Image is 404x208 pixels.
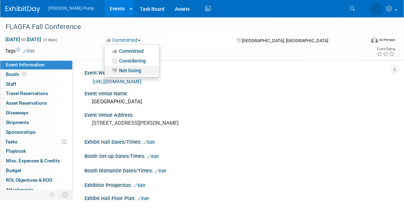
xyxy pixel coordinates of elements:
[335,36,395,46] div: Event Format
[0,89,72,98] a: Travel Reservations
[0,137,72,146] a: Tasks
[92,120,204,126] pre: [STREET_ADDRESS][PERSON_NAME]
[0,118,72,127] a: Shipments
[5,36,42,42] span: [DATE] [DATE]
[6,6,40,13] img: ExhibitDay
[84,193,390,202] div: Exhibit Hall Floor Plan:
[6,177,52,183] span: ROI, Objectives & ROO
[6,72,27,77] span: Booth
[5,139,17,144] span: Tasks
[84,151,390,160] div: Booth Set-up Dates/Times:
[90,96,385,107] div: [GEOGRAPHIC_DATA]
[59,190,73,199] td: Toggle Event Tabs
[379,37,395,42] div: In-Person
[0,70,72,79] a: Booth
[3,21,357,33] div: FLAGFA Fall Conference
[6,62,45,67] span: Event Information
[6,110,28,115] span: Giveaways
[93,79,142,84] a: [URL][DOMAIN_NAME]
[84,180,390,189] div: Exhibitor Prospectus:
[84,166,390,174] div: Booth Dismantle Dates/Times:
[6,158,60,163] span: Misc. Expenses & Credits
[0,146,72,156] a: Playbook
[134,183,145,188] a: Edit
[0,108,72,117] a: Giveaways
[105,46,159,56] a: Committed
[0,98,72,108] a: Asset Reservations
[155,169,166,173] a: Edit
[0,166,72,175] a: Budget
[20,37,27,42] span: to
[376,47,395,51] div: Event Rating
[370,2,383,16] img: Amanda Smith
[0,156,72,166] a: Misc. Expenses & Credits
[84,68,390,77] div: Event Website:
[6,187,34,192] span: Attachments
[143,140,155,145] a: Edit
[0,60,72,69] a: Event Information
[0,176,72,185] a: ROI, Objectives & ROO
[6,100,47,106] span: Asset Reservations
[84,110,390,119] div: Event Venue Address:
[84,137,390,146] div: Exhibit Hall Dates/Times:
[21,72,27,77] span: Booth not reserved yet
[43,38,57,42] span: (3 days)
[6,129,36,135] span: Sponsorships
[46,190,59,199] td: Personalize Event Tab Strip
[371,37,378,42] img: Format-Inperson.png
[0,79,72,89] a: Staff
[137,196,149,201] a: Edit
[5,47,35,54] td: Tags
[242,38,328,43] span: [GEOGRAPHIC_DATA], [GEOGRAPHIC_DATA]
[84,88,390,97] div: Event Venue Name:
[105,66,159,75] a: Not Going
[6,120,29,125] span: Shipments
[6,91,48,96] span: Travel Reservations
[48,6,94,11] span: [PERSON_NAME] Pump
[147,154,159,159] a: Edit
[0,185,72,195] a: Attachments
[104,37,143,44] button: Committed
[0,127,72,137] a: Sponsorships
[6,168,21,173] span: Budget
[105,56,159,66] a: Considering
[23,49,35,54] a: Edit
[6,81,16,87] span: Staff
[6,148,26,154] span: Playbook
